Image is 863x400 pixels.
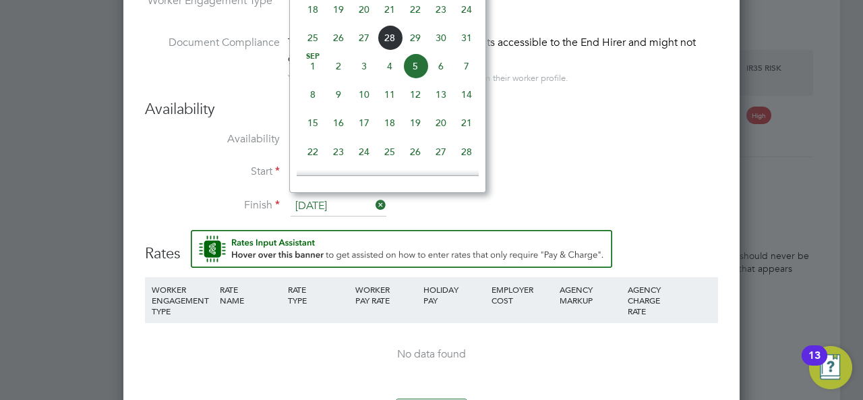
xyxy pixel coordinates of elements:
[158,347,705,362] div: No data found
[300,82,326,107] span: 8
[191,230,612,268] button: Rate Assistant
[809,346,852,389] button: Open Resource Center, 13 new notifications
[145,230,718,264] h3: Rates
[454,82,479,107] span: 14
[403,82,428,107] span: 12
[556,277,624,312] div: AGENCY MARKUP
[352,277,420,312] div: WORKER PAY RATE
[454,25,479,51] span: 31
[351,25,377,51] span: 27
[291,196,386,217] input: Select one
[145,34,280,84] label: Document Compliance
[420,277,488,312] div: HOLIDAY PAY
[351,110,377,136] span: 17
[351,82,377,107] span: 10
[300,25,326,51] span: 25
[403,110,428,136] span: 19
[377,110,403,136] span: 18
[428,110,454,136] span: 20
[300,53,326,79] span: 1
[351,139,377,165] span: 24
[326,82,351,107] span: 9
[454,53,479,79] span: 7
[403,53,428,79] span: 5
[454,110,479,136] span: 21
[300,110,326,136] span: 15
[377,53,403,79] span: 4
[428,139,454,165] span: 27
[326,110,351,136] span: 16
[326,139,351,165] span: 23
[403,25,428,51] span: 29
[148,277,216,323] div: WORKER ENGAGEMENT TYPE
[377,82,403,107] span: 11
[300,53,326,60] span: Sep
[288,34,718,67] div: This worker has no Compliance Documents accessible to the End Hirer and might not qualify for thi...
[285,277,353,312] div: RATE TYPE
[145,100,718,119] h3: Availability
[145,198,280,212] label: Finish
[288,70,568,86] div: You can edit access to this worker’s documents from their worker profile.
[377,25,403,51] span: 28
[216,277,285,312] div: RATE NAME
[300,139,326,165] span: 22
[351,53,377,79] span: 3
[326,25,351,51] span: 26
[326,53,351,79] span: 2
[326,167,351,193] span: 30
[428,53,454,79] span: 6
[488,277,556,312] div: EMPLOYER COST
[624,277,669,323] div: AGENCY CHARGE RATE
[145,132,280,146] label: Availability
[428,82,454,107] span: 13
[377,139,403,165] span: 25
[454,139,479,165] span: 28
[428,25,454,51] span: 30
[300,167,326,193] span: 29
[808,355,821,373] div: 13
[403,139,428,165] span: 26
[145,165,280,179] label: Start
